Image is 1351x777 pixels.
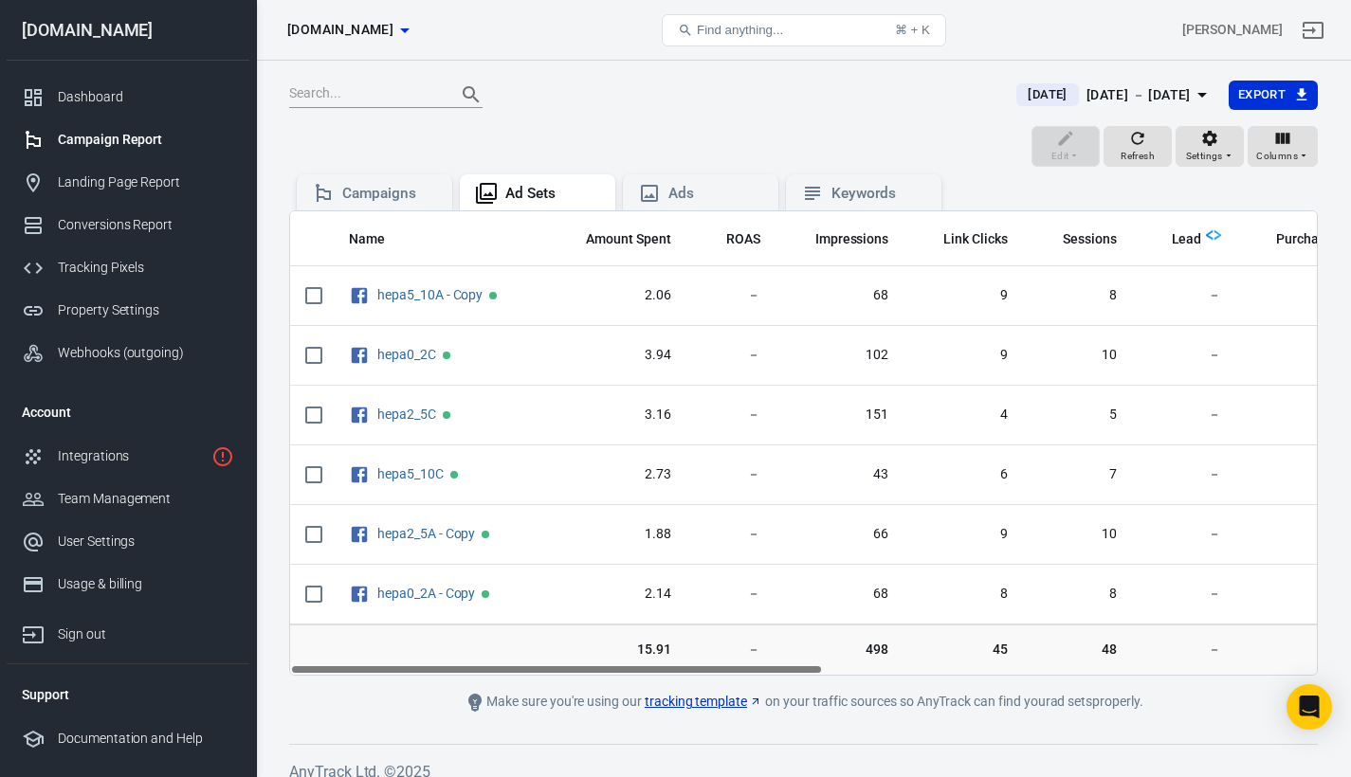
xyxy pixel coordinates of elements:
[1147,525,1222,544] span: －
[702,465,760,484] span: －
[1038,230,1117,249] span: Sessions
[1001,80,1228,111] button: [DATE][DATE] － [DATE]
[505,184,600,204] div: Ad Sets
[1038,346,1117,365] span: 10
[561,465,671,484] span: 2.73
[7,161,249,204] a: Landing Page Report
[662,14,946,46] button: Find anything...⌘ + K
[342,184,437,204] div: Campaigns
[561,227,671,250] span: The estimated total amount of money you've spent on your campaign, ad set or ad during its schedule.
[377,467,447,480] span: hepa5_10C
[58,258,234,278] div: Tracking Pixels
[586,230,671,249] span: Amount Spent
[919,641,1008,660] span: 45
[7,204,249,246] a: Conversions Report
[1172,230,1202,249] span: Lead
[1251,230,1333,249] span: Purchase
[1020,85,1074,104] span: [DATE]
[791,465,889,484] span: 43
[450,471,458,479] span: Active
[586,227,671,250] span: The estimated total amount of money you've spent on your campaign, ad set or ad during its schedule.
[290,211,1317,675] div: scrollable content
[377,586,475,601] a: hepa0_2A - Copy
[349,404,370,426] svg: Facebook Ads
[58,300,234,320] div: Property Settings
[58,624,234,644] div: Sign out
[482,590,489,598] span: Active
[919,465,1008,484] span: 6
[7,563,249,605] a: Usage & billing
[349,463,370,486] svg: Facebook Ads
[58,489,234,509] div: Team Management
[349,523,370,546] svg: Facebook Ads
[895,23,930,37] div: ⌘ + K
[7,520,249,563] a: User Settings
[7,76,249,118] a: Dashboard
[349,583,370,605] svg: Facebook Ads
[58,532,234,551] div: User Settings
[919,585,1008,604] span: 8
[919,406,1008,425] span: 4
[7,22,249,39] div: [DOMAIN_NAME]
[645,692,762,712] a: tracking template
[7,672,249,717] li: Support
[561,641,671,660] span: 15.91
[791,585,889,604] span: 68
[7,118,249,161] a: Campaign Report
[1104,126,1172,168] button: Refresh
[349,344,370,367] svg: Facebook Ads
[7,605,249,656] a: Sign out
[1256,148,1298,165] span: Columns
[831,184,926,204] div: Keywords
[1147,465,1222,484] span: －
[377,288,485,301] span: hepa5_10A - Copy
[1182,20,1283,40] div: Account id: GXqx2G2u
[1038,585,1117,604] span: 8
[7,478,249,520] a: Team Management
[726,230,760,249] span: ROAS
[815,230,889,249] span: Impressions
[791,286,889,305] span: 68
[919,525,1008,544] span: 9
[7,435,249,478] a: Integrations
[448,72,494,117] button: Search
[443,352,450,359] span: Active
[1229,81,1318,110] button: Export
[1290,8,1336,53] a: Sign out
[702,346,760,365] span: －
[1147,286,1222,305] span: －
[58,729,234,749] div: Documentation and Help
[377,466,444,481] a: hepa5_10C
[349,230,385,249] span: Name
[1147,641,1222,660] span: －
[1121,148,1155,165] span: Refresh
[287,18,393,42] span: worldwidehealthytip.com
[280,12,416,47] button: [DOMAIN_NAME]
[561,286,671,305] span: 2.06
[377,347,436,362] a: hepa0_2C
[1063,230,1117,249] span: Sessions
[561,406,671,425] span: 3.16
[1038,465,1117,484] span: 7
[58,87,234,107] div: Dashboard
[1147,585,1222,604] span: －
[943,230,1008,249] span: Link Clicks
[561,585,671,604] span: 2.14
[377,526,475,541] a: hepa2_5A - Copy
[349,230,410,249] span: Name
[791,346,889,365] span: 102
[58,172,234,192] div: Landing Page Report
[702,286,760,305] span: －
[815,227,889,250] span: The number of times your ads were on screen.
[561,346,671,365] span: 3.94
[1038,286,1117,305] span: 8
[702,525,760,544] span: －
[349,284,370,307] svg: Facebook Ads
[1248,126,1318,168] button: Columns
[702,227,760,250] span: The total return on ad spend
[377,691,1231,714] div: Make sure you're using our on your traffic sources so AnyTrack can find your ad sets properly.
[726,227,760,250] span: The total return on ad spend
[1147,346,1222,365] span: －
[791,525,889,544] span: 66
[1287,684,1332,730] div: Open Intercom Messenger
